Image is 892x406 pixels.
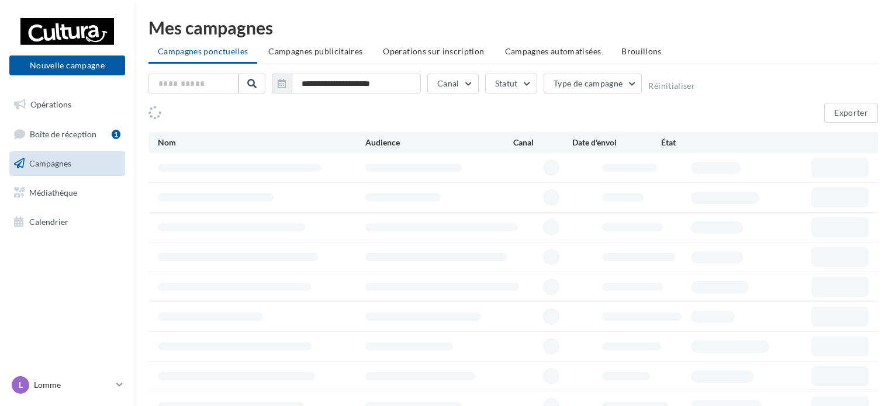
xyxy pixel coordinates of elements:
[824,103,878,123] button: Exporter
[427,74,479,93] button: Canal
[7,122,127,147] a: Boîte de réception1
[7,151,127,176] a: Campagnes
[30,99,71,109] span: Opérations
[661,137,750,148] div: État
[34,379,112,391] p: Lomme
[648,81,695,91] button: Réinitialiser
[30,129,96,138] span: Boîte de réception
[7,181,127,205] a: Médiathèque
[7,92,127,117] a: Opérations
[268,46,362,56] span: Campagnes publicitaires
[621,46,662,56] span: Brouillons
[383,46,484,56] span: Operations sur inscription
[572,137,661,148] div: Date d'envoi
[544,74,642,93] button: Type de campagne
[513,137,572,148] div: Canal
[7,210,127,234] a: Calendrier
[148,19,878,36] div: Mes campagnes
[158,137,365,148] div: Nom
[29,158,71,168] span: Campagnes
[365,137,513,148] div: Audience
[9,374,125,396] a: L Lomme
[9,55,125,75] button: Nouvelle campagne
[505,46,601,56] span: Campagnes automatisées
[112,130,120,139] div: 1
[29,216,68,226] span: Calendrier
[19,379,23,391] span: L
[29,188,77,197] span: Médiathèque
[485,74,537,93] button: Statut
